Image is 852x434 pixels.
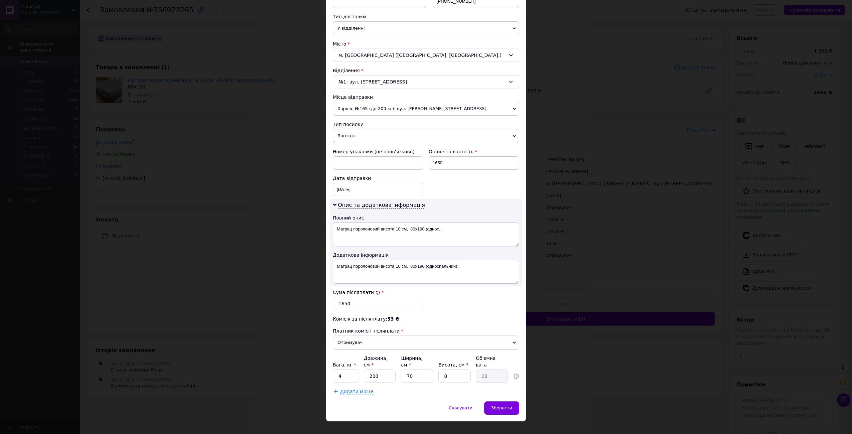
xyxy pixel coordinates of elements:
span: Скасувати [449,405,472,410]
label: Висота, см [438,362,468,367]
span: Тип доставки [333,14,366,19]
div: Додаткова інформація [333,252,519,258]
span: Додати місце [340,389,373,394]
span: Тип посилки [333,122,363,127]
span: Опис та додаткова інформація [338,202,425,209]
label: Довжина, см [364,356,388,367]
div: м. [GEOGRAPHIC_DATA] ([GEOGRAPHIC_DATA], [GEOGRAPHIC_DATA].) [333,49,519,62]
div: Місто [333,41,519,47]
label: Ширина, см [401,356,422,367]
textarea: Матрац поролоновий висота 10 см, 80х190 (однос... [333,222,519,246]
textarea: Матрац поролоновий висота 10 см, 80х190 (односпальний). [333,260,519,284]
div: Номер упаковки (не обов'язково) [333,148,423,155]
div: Оціночна вартість [429,148,519,155]
span: 53 ₴ [387,316,399,322]
span: Вантаж [333,129,519,143]
div: Відділення [333,67,519,74]
span: У відділенні [333,21,519,35]
span: Зберегти [491,405,512,410]
div: Комісія за післяплату: [333,316,519,322]
label: Сума післяплати [333,290,380,295]
span: Отримувач [333,336,519,350]
div: Об'ємна вага [476,355,508,368]
span: Платник комісії післяплати [333,328,400,334]
label: Вага, кг [333,362,356,367]
div: Повний опис [333,215,519,221]
div: Дата відправки [333,175,423,182]
div: №1: вул. [STREET_ADDRESS] [333,75,519,88]
span: Харків: №165 (до 200 кг): вул. [PERSON_NAME][STREET_ADDRESS] [333,102,519,116]
span: Місце відправки [333,94,373,100]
